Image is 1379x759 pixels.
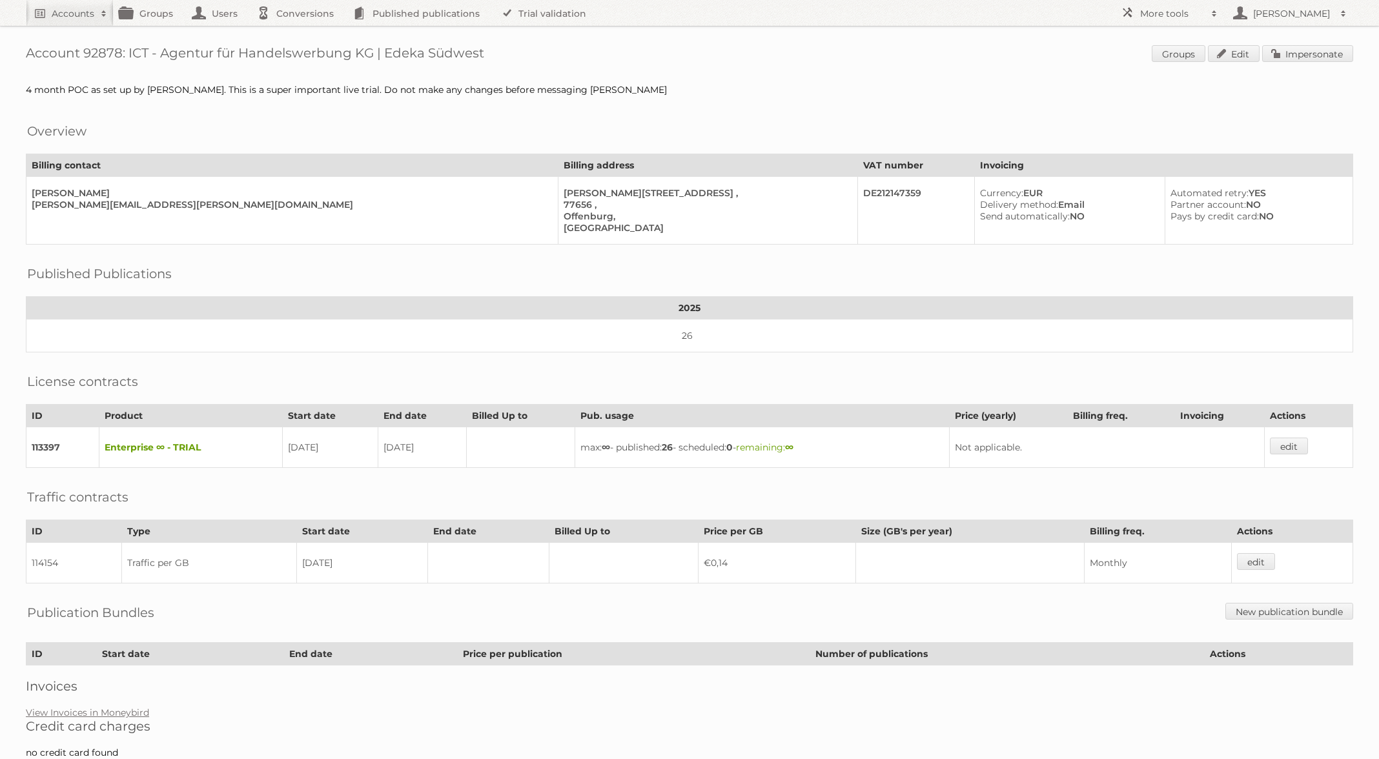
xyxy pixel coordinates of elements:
[980,210,1070,222] span: Send automatically:
[980,199,1058,210] span: Delivery method:
[575,427,949,468] td: max: - published: - scheduled: -
[602,441,610,453] strong: ∞
[26,84,1353,96] div: 4 month POC as set up by [PERSON_NAME]. This is a super important live trial. Do not make any cha...
[32,187,547,199] div: [PERSON_NAME]
[1084,520,1231,543] th: Billing freq.
[27,603,154,622] h2: Publication Bundles
[558,154,858,177] th: Billing address
[810,643,1204,665] th: Number of publications
[282,427,378,468] td: [DATE]
[575,405,949,427] th: Pub. usage
[975,154,1353,177] th: Invoicing
[858,154,975,177] th: VAT number
[26,543,122,583] td: 114154
[1067,405,1174,427] th: Billing freq.
[564,210,848,222] div: Offenburg,
[32,199,547,210] div: [PERSON_NAME][EMAIL_ADDRESS][PERSON_NAME][DOMAIN_NAME]
[980,187,1154,199] div: EUR
[1084,543,1231,583] td: Monthly
[121,520,296,543] th: Type
[52,7,94,20] h2: Accounts
[549,520,699,543] th: Billed Up to
[1175,405,1265,427] th: Invoicing
[26,520,122,543] th: ID
[457,643,810,665] th: Price per publication
[980,199,1154,210] div: Email
[564,199,848,210] div: 77656 ,
[26,45,1353,65] h1: Account 92878: ICT - Agentur für Handelswerbung KG | Edeka Südwest
[980,187,1023,199] span: Currency:
[378,427,467,468] td: [DATE]
[27,487,128,507] h2: Traffic contracts
[698,543,855,583] td: €0,14
[736,441,793,453] span: remaining:
[26,405,99,427] th: ID
[99,405,282,427] th: Product
[949,427,1264,468] td: Not applicable.
[1204,643,1353,665] th: Actions
[1231,520,1353,543] th: Actions
[121,543,296,583] td: Traffic per GB
[1270,438,1308,454] a: edit
[1170,199,1246,210] span: Partner account:
[26,707,149,718] a: View Invoices in Moneybird
[785,441,793,453] strong: ∞
[855,520,1084,543] th: Size (GB's per year)
[564,222,848,234] div: [GEOGRAPHIC_DATA]
[1264,405,1353,427] th: Actions
[26,678,1353,694] h2: Invoices
[1170,210,1259,222] span: Pays by credit card:
[296,543,428,583] td: [DATE]
[1152,45,1205,62] a: Groups
[1208,45,1260,62] a: Edit
[27,121,87,141] h2: Overview
[1237,553,1275,570] a: edit
[296,520,428,543] th: Start date
[949,405,1067,427] th: Price (yearly)
[1140,7,1205,20] h2: More tools
[1225,603,1353,620] a: New publication bundle
[27,372,138,391] h2: License contracts
[467,405,575,427] th: Billed Up to
[1250,7,1334,20] h2: [PERSON_NAME]
[26,154,558,177] th: Billing contact
[1170,187,1249,199] span: Automated retry:
[96,643,284,665] th: Start date
[1262,45,1353,62] a: Impersonate
[378,405,467,427] th: End date
[27,264,172,283] h2: Published Publications
[99,427,282,468] td: Enterprise ∞ - TRIAL
[662,441,673,453] strong: 26
[1170,199,1342,210] div: NO
[1170,187,1342,199] div: YES
[980,210,1154,222] div: NO
[428,520,549,543] th: End date
[26,643,97,665] th: ID
[726,441,733,453] strong: 0
[26,297,1353,319] th: 2025
[282,405,378,427] th: Start date
[26,718,1353,734] h2: Credit card charges
[1170,210,1342,222] div: NO
[858,177,975,245] td: DE212147359
[26,319,1353,352] td: 26
[26,427,99,468] td: 113397
[698,520,855,543] th: Price per GB
[284,643,457,665] th: End date
[564,187,848,199] div: [PERSON_NAME][STREET_ADDRESS] ,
